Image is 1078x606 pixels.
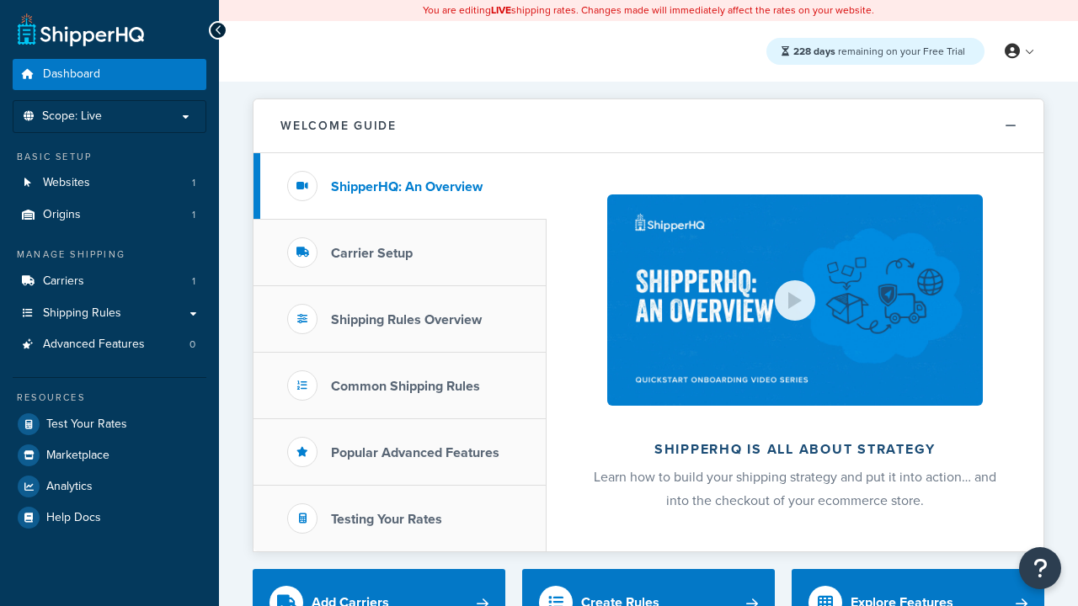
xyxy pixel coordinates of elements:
[192,176,195,190] span: 1
[594,467,996,510] span: Learn how to build your shipping strategy and put it into action… and into the checkout of your e...
[13,391,206,405] div: Resources
[331,512,442,527] h3: Testing Your Rates
[13,298,206,329] a: Shipping Rules
[13,471,206,502] a: Analytics
[192,208,195,222] span: 1
[13,150,206,164] div: Basic Setup
[46,417,127,432] span: Test Your Rates
[793,44,835,59] strong: 228 days
[46,449,109,463] span: Marketplace
[46,480,93,494] span: Analytics
[13,409,206,439] a: Test Your Rates
[13,199,206,231] li: Origins
[192,274,195,289] span: 1
[43,176,90,190] span: Websites
[491,3,511,18] b: LIVE
[13,440,206,470] a: Marketplace
[591,442,999,457] h2: ShipperHQ is all about strategy
[43,274,84,289] span: Carriers
[331,246,413,261] h3: Carrier Setup
[253,99,1043,153] button: Welcome Guide
[13,329,206,360] li: Advanced Features
[331,312,482,327] h3: Shipping Rules Overview
[13,167,206,199] li: Websites
[1019,547,1061,589] button: Open Resource Center
[189,338,195,352] span: 0
[331,445,499,460] h3: Popular Advanced Features
[13,199,206,231] a: Origins1
[280,120,397,132] h2: Welcome Guide
[13,167,206,199] a: Websites1
[13,247,206,262] div: Manage Shipping
[13,266,206,297] li: Carriers
[331,379,480,394] h3: Common Shipping Rules
[13,329,206,360] a: Advanced Features0
[43,67,100,82] span: Dashboard
[13,502,206,533] a: Help Docs
[13,59,206,90] a: Dashboard
[43,208,81,222] span: Origins
[331,179,483,194] h3: ShipperHQ: An Overview
[46,511,101,525] span: Help Docs
[43,306,121,321] span: Shipping Rules
[793,44,965,59] span: remaining on your Free Trial
[607,194,983,406] img: ShipperHQ is all about strategy
[43,338,145,352] span: Advanced Features
[13,266,206,297] a: Carriers1
[42,109,102,124] span: Scope: Live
